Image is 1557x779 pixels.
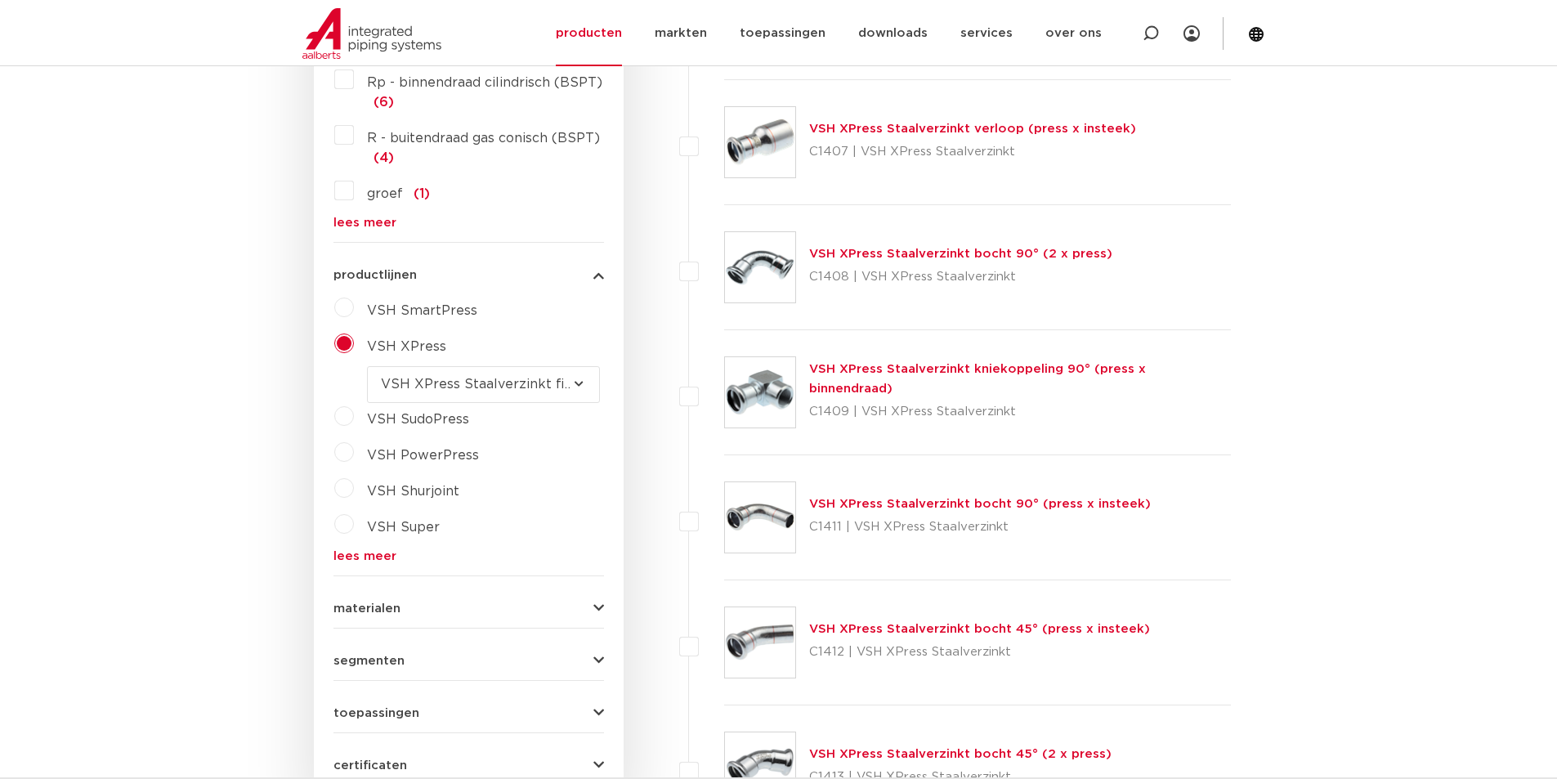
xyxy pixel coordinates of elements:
[725,107,795,177] img: Thumbnail for VSH XPress Staalverzinkt verloop (press x insteek)
[367,76,602,89] span: Rp - binnendraad cilindrisch (BSPT)
[809,139,1136,165] p: C1407 | VSH XPress Staalverzinkt
[374,151,394,164] span: (4)
[809,248,1112,260] a: VSH XPress Staalverzinkt bocht 90° (2 x press)
[374,96,394,109] span: (6)
[333,602,400,615] span: materialen
[809,399,1232,425] p: C1409 | VSH XPress Staalverzinkt
[333,759,604,772] button: certificaten
[367,449,479,462] span: VSH PowerPress
[725,357,795,428] img: Thumbnail for VSH XPress Staalverzinkt kniekoppeling 90° (press x binnendraad)
[333,550,604,562] a: lees meer
[809,123,1136,135] a: VSH XPress Staalverzinkt verloop (press x insteek)
[414,187,430,200] span: (1)
[367,485,459,498] span: VSH Shurjoint
[725,607,795,678] img: Thumbnail for VSH XPress Staalverzinkt bocht 45° (press x insteek)
[809,363,1146,395] a: VSH XPress Staalverzinkt kniekoppeling 90° (press x binnendraad)
[333,655,604,667] button: segmenten
[333,217,604,229] a: lees meer
[809,639,1150,665] p: C1412 | VSH XPress Staalverzinkt
[333,269,417,281] span: productlijnen
[333,602,604,615] button: materialen
[333,707,604,719] button: toepassingen
[725,482,795,553] img: Thumbnail for VSH XPress Staalverzinkt bocht 90° (press x insteek)
[809,264,1112,290] p: C1408 | VSH XPress Staalverzinkt
[809,623,1150,635] a: VSH XPress Staalverzinkt bocht 45° (press x insteek)
[333,655,405,667] span: segmenten
[809,498,1151,510] a: VSH XPress Staalverzinkt bocht 90° (press x insteek)
[367,132,600,145] span: R - buitendraad gas conisch (BSPT)
[333,269,604,281] button: productlijnen
[809,514,1151,540] p: C1411 | VSH XPress Staalverzinkt
[333,759,407,772] span: certificaten
[367,304,477,317] span: VSH SmartPress
[725,232,795,302] img: Thumbnail for VSH XPress Staalverzinkt bocht 90° (2 x press)
[367,413,469,426] span: VSH SudoPress
[367,521,440,534] span: VSH Super
[367,187,403,200] span: groef
[367,340,446,353] span: VSH XPress
[809,748,1112,760] a: VSH XPress Staalverzinkt bocht 45° (2 x press)
[333,707,419,719] span: toepassingen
